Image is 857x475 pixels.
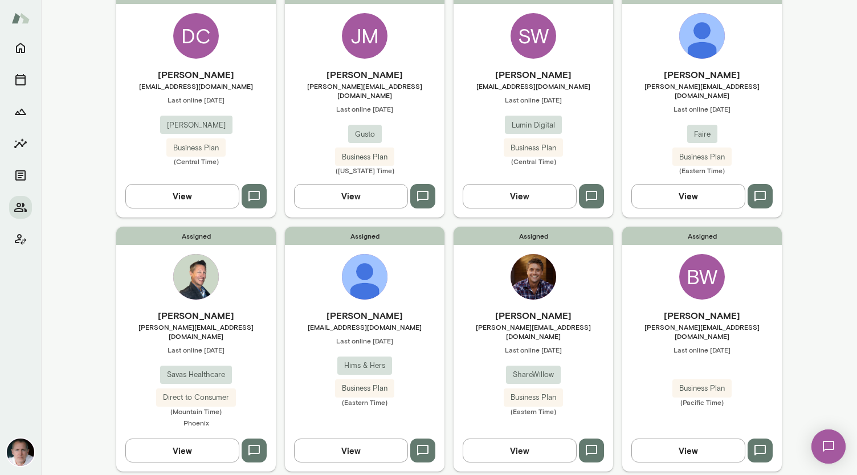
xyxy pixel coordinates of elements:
[454,322,613,341] span: [PERSON_NAME][EMAIL_ADDRESS][DOMAIN_NAME]
[160,369,232,380] span: Savas Healthcare
[285,398,444,407] span: (Eastern Time)
[116,95,276,104] span: Last online [DATE]
[622,227,782,245] span: Assigned
[173,13,219,59] div: DC
[504,392,563,403] span: Business Plan
[294,439,408,462] button: View
[622,398,782,407] span: (Pacific Time)
[622,322,782,341] span: [PERSON_NAME][EMAIL_ADDRESS][DOMAIN_NAME]
[622,104,782,113] span: Last online [DATE]
[116,407,276,416] span: (Mountain Time)
[504,142,563,154] span: Business Plan
[511,254,556,300] img: Ryan Shank
[342,13,387,59] div: JM
[294,184,408,208] button: View
[116,345,276,354] span: Last online [DATE]
[9,100,32,123] button: Growth Plan
[116,68,276,81] h6: [PERSON_NAME]
[454,407,613,416] span: (Eastern Time)
[335,151,394,163] span: Business Plan
[337,360,392,371] span: Hims & Hers
[454,95,613,104] span: Last online [DATE]
[672,151,732,163] span: Business Plan
[631,439,745,462] button: View
[11,7,30,29] img: Mento
[631,184,745,208] button: View
[116,227,276,245] span: Assigned
[463,439,577,462] button: View
[454,68,613,81] h6: [PERSON_NAME]
[9,164,32,187] button: Documents
[454,157,613,166] span: (Central Time)
[9,68,32,91] button: Sessions
[285,336,444,345] span: Last online [DATE]
[285,322,444,331] span: [EMAIL_ADDRESS][DOMAIN_NAME]
[342,254,387,300] img: Dan Kenger
[672,383,732,394] span: Business Plan
[125,439,239,462] button: View
[335,383,394,394] span: Business Plan
[285,309,444,322] h6: [PERSON_NAME]
[285,166,444,175] span: ([US_STATE] Time)
[9,36,32,59] button: Home
[116,81,276,91] span: [EMAIL_ADDRESS][DOMAIN_NAME]
[622,81,782,100] span: [PERSON_NAME][EMAIL_ADDRESS][DOMAIN_NAME]
[454,227,613,245] span: Assigned
[116,322,276,341] span: [PERSON_NAME][EMAIL_ADDRESS][DOMAIN_NAME]
[9,228,32,251] button: Client app
[622,309,782,322] h6: [PERSON_NAME]
[116,309,276,322] h6: [PERSON_NAME]
[454,309,613,322] h6: [PERSON_NAME]
[463,184,577,208] button: View
[160,120,232,131] span: [PERSON_NAME]
[622,68,782,81] h6: [PERSON_NAME]
[454,345,613,354] span: Last online [DATE]
[285,104,444,113] span: Last online [DATE]
[505,120,562,131] span: Lumin Digital
[166,142,226,154] span: Business Plan
[285,81,444,100] span: [PERSON_NAME][EMAIL_ADDRESS][DOMAIN_NAME]
[679,254,725,300] div: BW
[454,81,613,91] span: [EMAIL_ADDRESS][DOMAIN_NAME]
[125,184,239,208] button: View
[511,13,556,59] div: SW
[622,345,782,354] span: Last online [DATE]
[183,419,209,427] span: Phoenix
[679,13,725,59] img: Jessica Karle
[506,369,561,380] span: ShareWillow
[285,68,444,81] h6: [PERSON_NAME]
[9,196,32,219] button: Members
[348,129,382,140] span: Gusto
[116,157,276,166] span: (Central Time)
[285,227,444,245] span: Assigned
[7,439,34,466] img: Mike Lane
[9,132,32,155] button: Insights
[622,166,782,175] span: (Eastern Time)
[156,392,236,403] span: Direct to Consumer
[687,129,717,140] span: Faire
[173,254,219,300] img: Brian Lawrence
